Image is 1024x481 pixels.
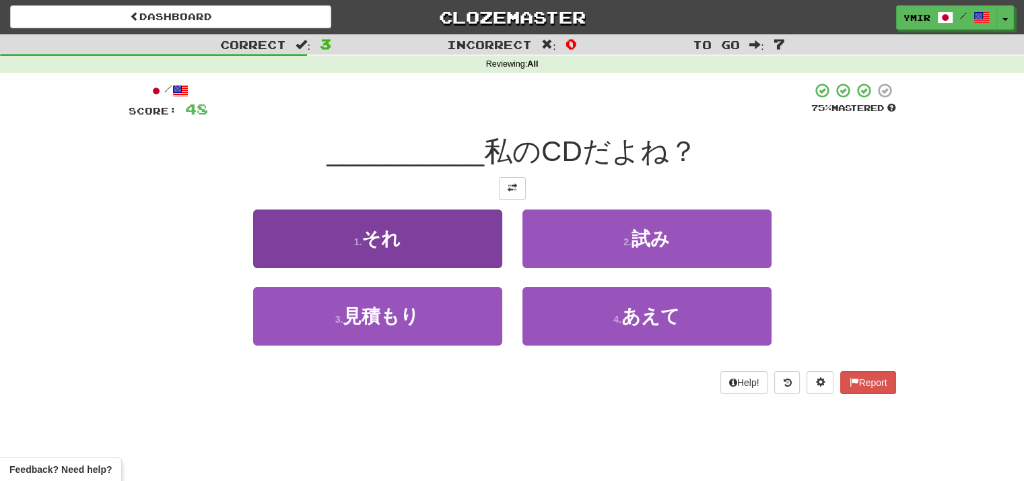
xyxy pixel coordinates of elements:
[327,135,484,167] span: __________
[362,228,401,249] span: それ
[811,102,831,113] span: 75 %
[351,5,673,29] a: Clozemaster
[9,463,112,476] span: Open feedback widget
[811,102,896,115] div: Mastered
[129,82,208,99] div: /
[343,306,419,327] span: 見積もり
[896,5,997,30] a: ymir /
[447,38,532,51] span: Incorrect
[335,314,343,325] small: 3 .
[613,314,621,325] small: 4 .
[903,11,930,24] span: ymir
[220,38,286,51] span: Correct
[541,39,556,51] span: :
[632,228,670,249] span: 試み
[320,36,331,52] span: 3
[720,371,768,394] button: Help!
[527,59,538,69] strong: All
[566,36,577,52] span: 0
[774,371,800,394] button: Round history (alt+y)
[840,371,895,394] button: Report
[484,135,697,167] span: 私のCDだよね？
[693,38,740,51] span: To go
[621,306,680,327] span: あえて
[960,11,967,20] span: /
[774,36,785,52] span: 7
[10,5,331,28] a: Dashboard
[296,39,310,51] span: :
[253,210,502,268] button: 1.それ
[185,100,208,117] span: 48
[499,177,526,200] button: Toggle translation (alt+t)
[253,287,502,346] button: 3.見積もり
[129,105,177,117] span: Score:
[749,39,764,51] span: :
[354,236,362,247] small: 1 .
[623,236,632,247] small: 2 .
[522,287,772,346] button: 4.あえて
[522,210,772,268] button: 2.試み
